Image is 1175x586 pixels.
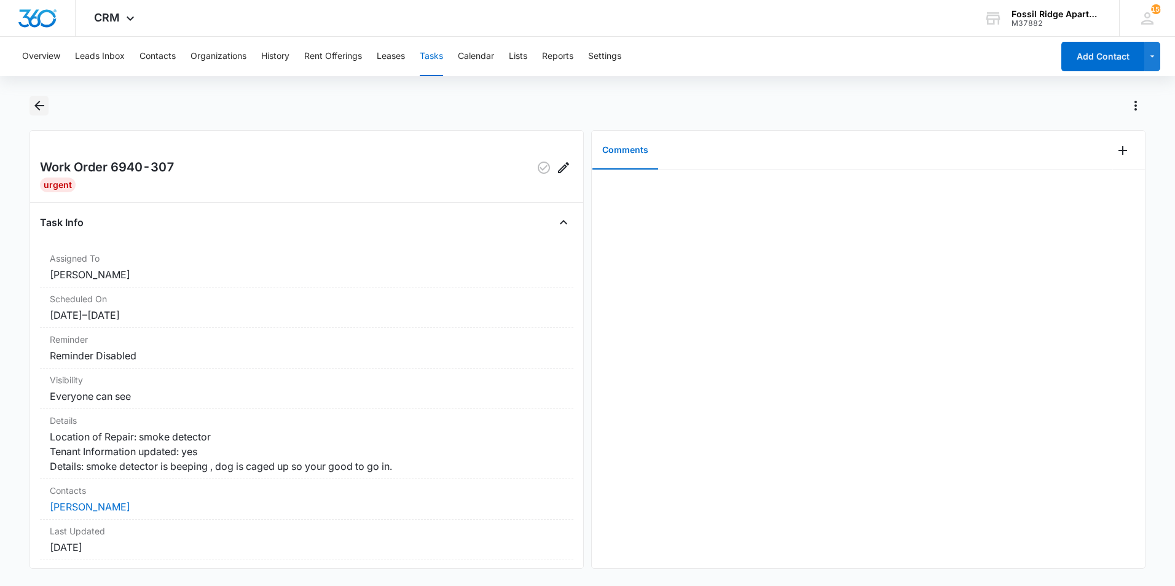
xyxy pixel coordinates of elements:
div: Assigned To[PERSON_NAME] [40,247,573,287]
div: account id [1012,19,1101,28]
button: Calendar [458,37,494,76]
button: Edit [554,158,573,178]
button: Back [29,96,49,115]
button: Add Contact [1061,42,1144,71]
dt: Created On [50,565,564,578]
dt: Contacts [50,484,564,497]
dt: Assigned To [50,252,564,265]
button: Lists [509,37,527,76]
div: DetailsLocation of Repair: smoke detector Tenant Information updated: yes Details: smoke detector... [40,409,573,479]
dd: Reminder Disabled [50,348,564,363]
button: Contacts [140,37,176,76]
dt: Last Updated [50,525,564,537]
dd: Location of Repair: smoke detector Tenant Information updated: yes Details: smoke detector is bee... [50,429,564,474]
button: Leads Inbox [75,37,125,76]
div: Urgent [40,178,76,192]
dd: [PERSON_NAME] [50,267,564,282]
button: Reports [542,37,573,76]
div: Last Updated[DATE] [40,520,573,560]
span: 159 [1151,4,1161,14]
div: notifications count [1151,4,1161,14]
div: ReminderReminder Disabled [40,328,573,369]
dt: Visibility [50,373,564,386]
button: Leases [377,37,405,76]
button: Settings [588,37,621,76]
dt: Reminder [50,333,564,346]
button: Close [554,213,573,232]
dd: [DATE] – [DATE] [50,308,564,322]
div: account name [1012,9,1101,19]
div: Scheduled On[DATE]–[DATE] [40,287,573,328]
h2: Work Order 6940-307 [40,158,175,178]
button: History [261,37,289,76]
button: Overview [22,37,60,76]
dt: Details [50,414,564,427]
button: Comments [592,131,658,170]
button: Organizations [191,37,246,76]
button: Rent Offerings [304,37,362,76]
dt: Scheduled On [50,292,564,305]
dd: [DATE] [50,540,564,555]
h4: Task Info [40,215,84,230]
div: Contacts[PERSON_NAME] [40,479,573,520]
button: Add Comment [1113,141,1133,160]
button: Tasks [420,37,443,76]
div: VisibilityEveryone can see [40,369,573,409]
a: [PERSON_NAME] [50,501,130,513]
dd: Everyone can see [50,389,564,404]
span: CRM [94,11,120,24]
button: Actions [1126,96,1146,115]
